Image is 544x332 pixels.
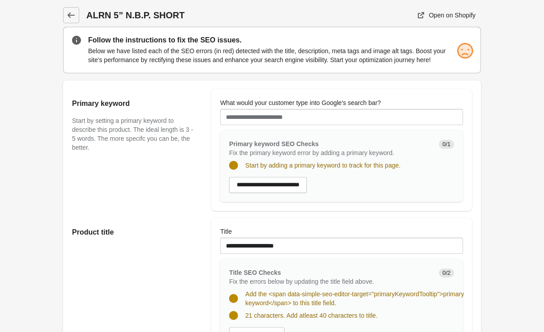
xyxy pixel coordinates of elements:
[220,227,232,236] label: Title
[245,290,464,307] span: Add the <span data-simple-seo-editor-target="primaryKeywordTooltip">primary keyword</span> to thi...
[429,12,476,19] div: Open on Shopify
[439,269,454,277] span: 0/2
[413,7,481,23] a: Open on Shopify
[220,98,381,107] label: What would your customer type into Google's search bar?
[245,312,378,319] span: 21 characters. Add atleast 40 characters to title.
[229,148,432,157] p: Fix the primary keyword error by adding a primary keyword.
[229,277,432,286] p: Fix the errors below by updating the title field above.
[72,227,193,238] h2: Product title
[229,269,281,276] span: Title SEO Checks
[88,35,472,46] p: Follow the instructions to fix the SEO issues.
[439,140,454,149] span: 0/1
[72,98,193,109] h2: Primary keyword
[245,162,400,169] span: Start by adding a primary keyword to track for this page.
[229,140,319,147] span: Primary keyword SEO Checks
[456,42,474,60] img: sad.png
[72,116,193,152] p: Start by setting a primary keyword to describe this product. The ideal length is 3 - 5 words. The...
[88,46,472,64] p: Below we have listed each of the SEO errors (in red) detected with the title, description, meta t...
[86,9,295,21] h1: ALRN 5” N.B.P. SHORT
